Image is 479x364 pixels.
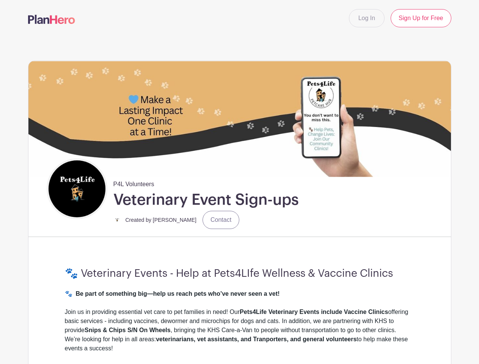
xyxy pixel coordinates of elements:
small: Created by [PERSON_NAME] [126,217,197,223]
span: P4L Volunteers [113,177,154,189]
a: Contact [203,211,239,229]
h3: 🐾 Veterinary Events - Help at Pets4LIfe Wellness & Vaccine Clinics [65,267,415,280]
strong: Snips & Chips S/N On Wheels [85,327,171,333]
img: small%20square%20logo.jpg [113,216,121,224]
strong: veterinarians, vet assistants, and Tranporters, and general volunteers [156,336,357,342]
strong: 🐾 Be part of something big—help us reach pets who’ve never seen a vet! [65,290,280,297]
img: 40210%20Zip%20(5).jpg [28,61,451,177]
strong: Pets4Life Veterinary Events include Vaccine Clinics [240,309,388,315]
h1: Veterinary Event Sign-ups [113,190,299,209]
div: Join us in providing essential vet care to pet families in need! Our offering basic services - in... [65,308,415,362]
img: square%20black%20logo%20FB%20profile.jpg [49,160,105,217]
a: Log In [349,9,385,27]
img: logo-507f7623f17ff9eddc593b1ce0a138ce2505c220e1c5a4e2b4648c50719b7d32.svg [28,15,75,24]
a: Sign Up for Free [391,9,451,27]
